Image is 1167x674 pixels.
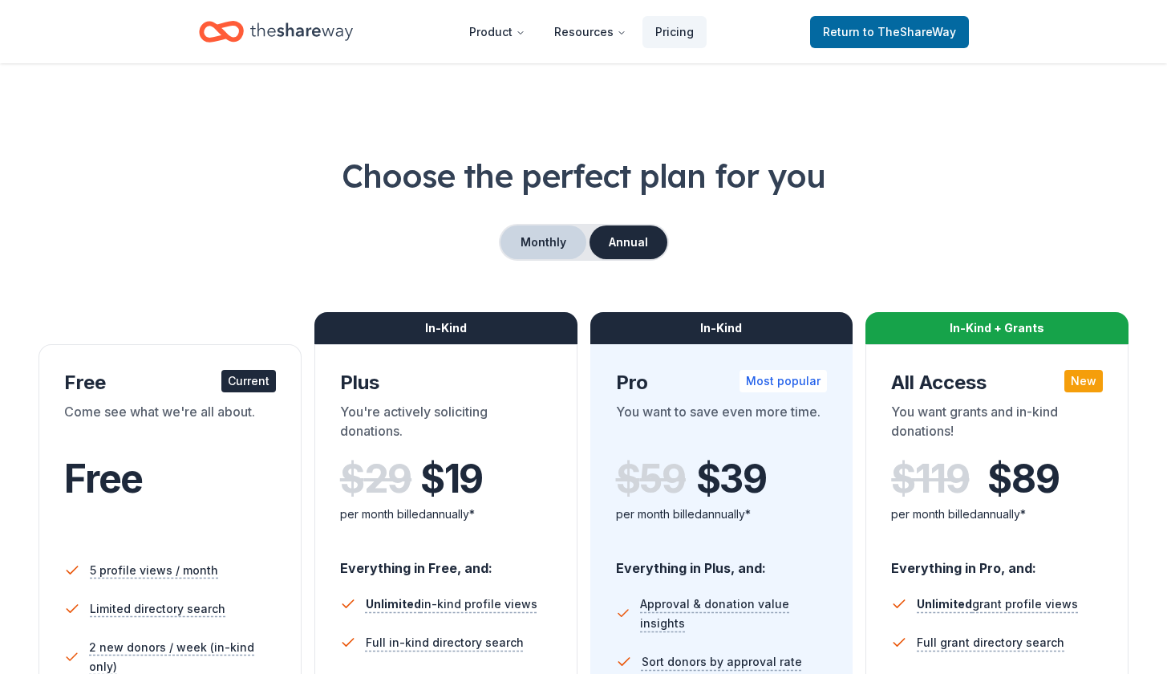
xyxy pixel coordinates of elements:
[863,25,956,39] span: to TheShareWay
[456,13,707,51] nav: Main
[696,457,767,501] span: $ 39
[340,402,552,447] div: You're actively soliciting donations.
[90,599,225,619] span: Limited directory search
[917,633,1064,652] span: Full grant directory search
[500,225,586,259] button: Monthly
[366,597,421,611] span: Unlimited
[917,597,972,611] span: Unlimited
[64,370,276,396] div: Free
[917,597,1078,611] span: grant profile views
[891,370,1103,396] div: All Access
[640,595,827,633] span: Approval & donation value insights
[90,561,218,580] span: 5 profile views / month
[642,16,707,48] a: Pricing
[340,545,552,579] div: Everything in Free, and:
[865,312,1129,344] div: In-Kind + Grants
[221,370,276,392] div: Current
[340,370,552,396] div: Plus
[420,457,483,501] span: $ 19
[616,545,828,579] div: Everything in Plus, and:
[642,652,802,672] span: Sort donors by approval rate
[366,633,524,652] span: Full in-kind directory search
[340,505,552,524] div: per month billed annually*
[616,402,828,447] div: You want to save even more time.
[541,16,639,48] button: Resources
[590,225,667,259] button: Annual
[823,22,956,42] span: Return
[891,545,1103,579] div: Everything in Pro, and:
[590,312,853,344] div: In-Kind
[456,16,538,48] button: Product
[987,457,1059,501] span: $ 89
[891,402,1103,447] div: You want grants and in-kind donations!
[740,370,827,392] div: Most popular
[616,370,828,396] div: Pro
[810,16,969,48] a: Returnto TheShareWay
[366,597,537,611] span: in-kind profile views
[64,402,276,447] div: Come see what we're all about.
[1064,370,1103,392] div: New
[64,455,143,502] span: Free
[891,505,1103,524] div: per month billed annually*
[199,13,353,51] a: Home
[38,153,1129,198] h1: Choose the perfect plan for you
[314,312,577,344] div: In-Kind
[616,505,828,524] div: per month billed annually*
